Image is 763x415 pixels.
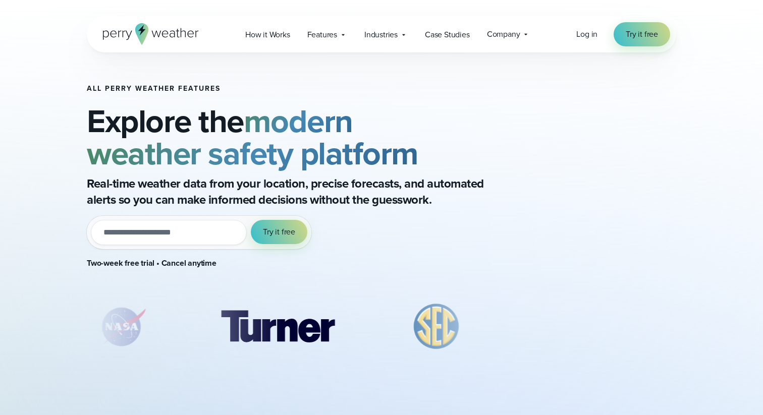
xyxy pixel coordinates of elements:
img: Turner-Construction_1.svg [206,302,349,352]
a: Try it free [614,22,670,46]
h1: All Perry Weather Features [87,85,525,93]
a: Case Studies [416,24,478,45]
div: slideshow [87,302,525,357]
span: Industries [364,29,398,41]
a: How it Works [237,24,299,45]
div: 2 of 8 [206,302,349,352]
strong: modern weather safety platform [87,97,418,177]
div: 4 of 8 [524,302,668,352]
div: 3 of 8 [398,302,475,352]
img: Amazon-Air.svg [524,302,668,352]
strong: Two-week free trial • Cancel anytime [87,257,216,269]
a: Log in [576,28,597,40]
span: Case Studies [425,29,470,41]
img: NASA.svg [87,302,157,352]
div: 1 of 8 [87,302,157,352]
p: Real-time weather data from your location, precise forecasts, and automated alerts so you can mak... [87,175,490,208]
h2: Explore the [87,105,525,169]
span: How it Works [245,29,290,41]
span: Company [487,28,520,40]
span: Features [307,29,337,41]
span: Try it free [263,226,295,238]
span: Try it free [626,28,658,40]
img: %E2%9C%85-SEC.svg [398,302,475,352]
button: Try it free [251,220,307,244]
